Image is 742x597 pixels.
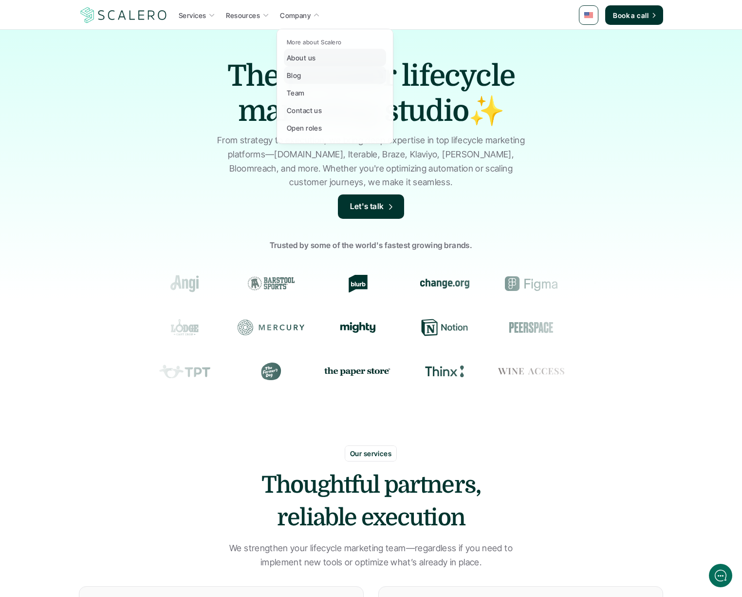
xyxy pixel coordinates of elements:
p: More about Scalero [287,39,342,46]
button: New conversation [15,129,180,149]
img: Scalero company logo [79,6,168,24]
a: Open roles [284,119,386,136]
a: Let's talk [338,194,404,219]
div: Mighty Networks [274,322,341,333]
h2: Let us know if we can help with lifecycle marketing. [15,65,180,112]
h1: Hi! Welcome to [GEOGRAPHIC_DATA]. [15,47,180,63]
p: Let's talk [350,200,384,213]
div: The Farmer's Dog [204,363,271,380]
p: Blog [287,70,301,80]
h1: The premier lifecycle marketing studio✨ [201,58,541,129]
p: About us [287,53,315,63]
div: Peerspace [447,319,515,336]
img: Groome [528,278,575,289]
div: Blurb [258,275,325,292]
div: Prose [551,363,618,380]
p: Services [179,10,206,20]
img: the paper store [291,365,358,377]
p: From strategy to execution, we bring deep expertise in top lifecycle marketing platforms—[DOMAIN_... [213,134,529,190]
span: New conversation [63,135,117,143]
p: Company [280,10,311,20]
div: Mercury [187,319,255,336]
p: Contact us [287,105,322,116]
div: Figma [431,275,498,292]
p: Our services [350,448,391,459]
a: Book a call [605,5,663,25]
div: Angi [84,275,151,292]
p: We strengthen your lifecycle marketing team—regardless if you need to implement new tools or opti... [213,541,529,570]
a: About us [284,49,386,66]
div: Resy [534,319,601,336]
div: Wine Access [464,363,531,380]
div: Barstool [171,275,238,292]
div: change.org [344,275,411,292]
a: Contact us [284,101,386,119]
span: We run on Gist [81,341,123,347]
p: Book a call [613,10,649,20]
a: Team [284,84,386,101]
p: Resources [226,10,260,20]
a: Blog [284,66,386,84]
div: Thinx [377,363,445,380]
div: Notion [361,319,428,336]
p: Team [287,88,305,98]
iframe: gist-messenger-bubble-iframe [709,564,732,587]
h2: Thoughtful partners, reliable execution [225,469,517,534]
div: Lodge Cast Iron [101,319,168,336]
div: Teachers Pay Teachers [117,363,185,380]
p: Open roles [287,123,322,133]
